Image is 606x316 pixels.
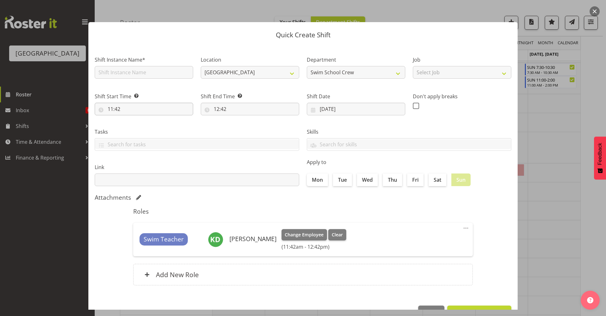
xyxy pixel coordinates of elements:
[307,158,511,166] label: Apply to
[307,93,405,100] label: Shift Date
[285,231,324,238] span: Change Employee
[95,139,299,149] input: Search for tasks
[144,235,184,244] span: Swim Teacher
[307,56,405,64] label: Department
[307,173,328,186] label: Mon
[328,229,346,240] button: Clear
[282,229,327,240] button: Change Employee
[597,143,603,165] span: Feedback
[357,173,378,186] label: Wed
[95,56,193,64] label: Shift Instance Name*
[95,194,131,201] h5: Attachments
[208,232,223,247] img: kaelah-dondero11475.jpg
[333,173,352,186] label: Tue
[587,297,593,303] img: help-xxl-2.png
[451,173,471,186] label: Sun
[95,66,193,79] input: Shift Instance Name
[332,231,343,238] span: Clear
[95,32,511,38] p: Quick Create Shift
[594,137,606,179] button: Feedback - Show survey
[407,173,424,186] label: Fri
[95,103,193,115] input: Click to select...
[307,128,511,136] label: Skills
[133,208,473,215] h5: Roles
[307,103,405,115] input: Click to select...
[413,93,511,100] label: Don't apply breaks
[156,270,199,279] h6: Add New Role
[229,235,276,242] h6: [PERSON_NAME]
[307,139,511,149] input: Search for skills
[201,56,299,64] label: Location
[413,56,511,64] label: Job
[383,173,402,186] label: Thu
[282,244,346,250] h6: (11:42am - 12:42pm)
[429,173,446,186] label: Sat
[201,103,299,115] input: Click to select...
[95,128,299,136] label: Tasks
[201,93,299,100] label: Shift End Time
[95,93,193,100] label: Shift Start Time
[95,163,299,171] label: Link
